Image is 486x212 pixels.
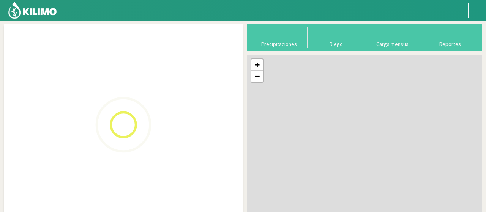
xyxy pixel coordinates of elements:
div: Precipitaciones [253,41,305,47]
button: Reportes [421,27,478,47]
div: Carga mensual [367,41,419,47]
div: Riego [310,41,362,47]
div: Reportes [424,41,476,47]
button: Precipitaciones [251,27,308,47]
img: Loading... [85,87,161,163]
a: Zoom out [251,71,263,82]
img: Kilimo [8,1,57,19]
button: Riego [308,27,364,47]
a: Zoom in [251,59,263,71]
button: Carga mensual [364,27,421,47]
